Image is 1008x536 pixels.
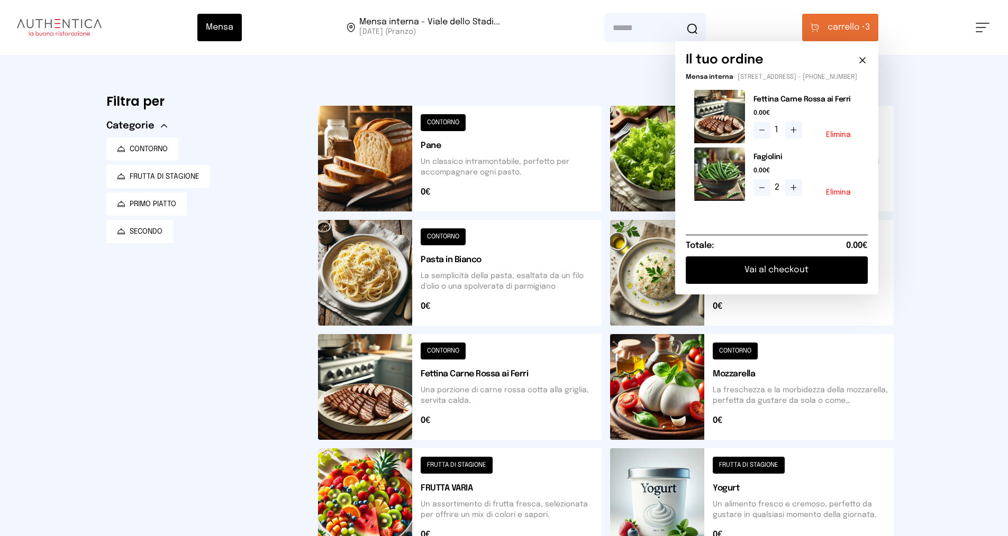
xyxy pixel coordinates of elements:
span: 1 [775,124,781,136]
h6: Totale: [686,239,714,252]
span: 0.00€ [753,109,859,117]
span: Viale dello Stadio, 77, 05100 Terni TR, Italia [359,18,500,37]
span: [DATE] (Pranzo) [359,26,500,37]
span: Categorie [106,118,155,133]
span: Mensa interna [686,74,733,80]
img: media [694,147,745,201]
button: Categorie [106,118,167,133]
button: CONTORNO [106,137,178,161]
p: - [STREET_ADDRESS] - [PHONE_NUMBER] [686,73,868,81]
span: FRUTTA DI STAGIONE [130,171,199,182]
span: SECONDO [130,226,162,237]
h6: Il tuo ordine [686,52,764,69]
button: carrello •3 [802,14,878,41]
button: Vai al checkout [686,256,868,284]
button: PRIMO PIATTO [106,192,187,216]
span: 3 [828,21,870,34]
button: Elimina [826,131,851,138]
button: SECONDO [106,220,173,243]
span: 2 [775,181,781,194]
button: Elimina [826,189,851,196]
span: 0.00€ [753,167,859,175]
button: FRUTTA DI STAGIONE [106,165,210,188]
span: CONTORNO [130,144,168,154]
h2: Fettina Carne Rossa ai Ferri [753,94,859,105]
button: Mensa [197,14,242,41]
span: carrello • [828,21,865,34]
span: PRIMO PIATTO [130,199,176,209]
h2: Fagiolini [753,152,859,162]
span: 0.00€ [846,239,868,252]
h6: Filtra per [106,93,301,110]
img: logo.8f33a47.png [17,19,102,36]
img: media [694,90,745,143]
